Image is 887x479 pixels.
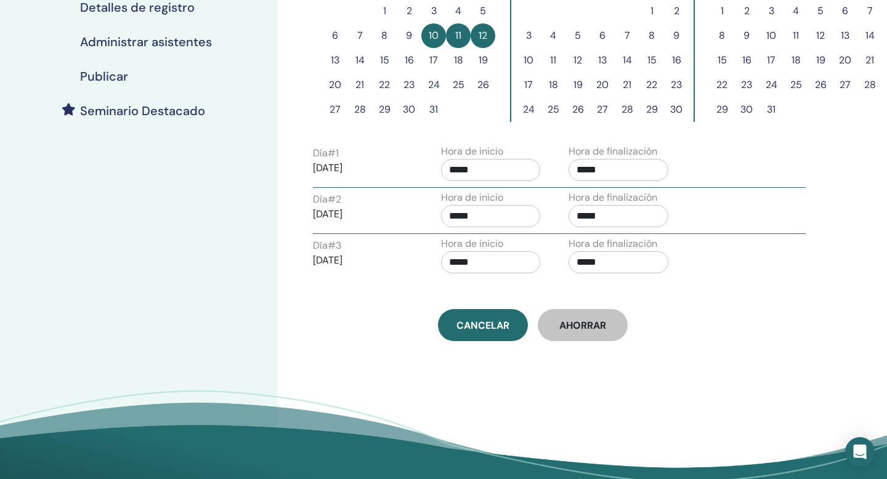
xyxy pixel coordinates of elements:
label: Hora de inicio [441,236,503,251]
button: 9 [664,23,689,48]
button: 16 [664,48,689,73]
h4: Administrar asistentes [80,34,212,49]
button: 10 [516,48,541,73]
button: 30 [664,97,689,122]
button: 8 [639,23,664,48]
button: 29 [639,97,664,122]
button: 14 [347,48,372,73]
button: 17 [421,48,446,73]
button: 12 [565,48,590,73]
button: 3 [516,23,541,48]
button: 11 [541,48,565,73]
button: 7 [615,23,639,48]
button: 20 [323,73,347,97]
button: 16 [397,48,421,73]
button: 22 [639,73,664,97]
p: [DATE] [313,161,413,175]
button: 13 [833,23,857,48]
button: 19 [565,73,590,97]
button: 23 [734,73,759,97]
button: 22 [710,73,734,97]
button: 20 [833,48,857,73]
button: 6 [323,23,347,48]
button: 12 [808,23,833,48]
label: Hora de inicio [441,190,503,205]
button: 27 [833,73,857,97]
button: 28 [615,97,639,122]
button: 15 [372,48,397,73]
button: 25 [446,73,471,97]
button: 13 [323,48,347,73]
button: 24 [759,73,784,97]
button: 16 [734,48,759,73]
button: 31 [759,97,784,122]
button: Ahorrar [538,309,628,341]
button: 31 [421,97,446,122]
button: 23 [397,73,421,97]
button: 30 [734,97,759,122]
button: 19 [808,48,833,73]
button: 11 [446,23,471,48]
button: 15 [639,48,664,73]
button: 10 [759,23,784,48]
button: 30 [397,97,421,122]
button: 18 [784,48,808,73]
h4: Seminario Destacado [80,103,205,118]
button: 8 [710,23,734,48]
button: 26 [808,73,833,97]
button: 21 [857,48,882,73]
button: 28 [857,73,882,97]
div: Open Intercom Messenger [845,437,875,467]
button: 28 [347,97,372,122]
button: 9 [734,23,759,48]
button: 17 [759,48,784,73]
button: 24 [516,97,541,122]
button: 12 [471,23,495,48]
button: 20 [590,73,615,97]
h4: Publicar [80,69,128,84]
button: 27 [590,97,615,122]
label: Día # 2 [313,192,341,207]
button: 14 [615,48,639,73]
button: 29 [710,97,734,122]
button: 6 [590,23,615,48]
button: 18 [446,48,471,73]
button: 11 [784,23,808,48]
label: Hora de finalización [569,190,657,205]
button: 13 [590,48,615,73]
button: 25 [784,73,808,97]
button: 19 [471,48,495,73]
button: 4 [541,23,565,48]
span: Cancelar [456,319,509,332]
button: 23 [664,73,689,97]
button: 5 [565,23,590,48]
a: Cancelar [438,309,528,341]
button: 7 [347,23,372,48]
button: 22 [372,73,397,97]
button: 17 [516,73,541,97]
label: Día # 1 [313,146,339,161]
button: 14 [857,23,882,48]
button: 18 [541,73,565,97]
button: 9 [397,23,421,48]
p: [DATE] [313,207,413,222]
button: 27 [323,97,347,122]
button: 26 [565,97,590,122]
button: 21 [615,73,639,97]
label: Hora de inicio [441,144,503,159]
label: Hora de finalización [569,236,657,251]
label: Día # 3 [313,238,341,253]
span: Ahorrar [559,319,606,332]
button: 8 [372,23,397,48]
button: 21 [347,73,372,97]
button: 26 [471,73,495,97]
p: [DATE] [313,253,413,268]
button: 24 [421,73,446,97]
button: 25 [541,97,565,122]
button: 15 [710,48,734,73]
button: 29 [372,97,397,122]
button: 10 [421,23,446,48]
label: Hora de finalización [569,144,657,159]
